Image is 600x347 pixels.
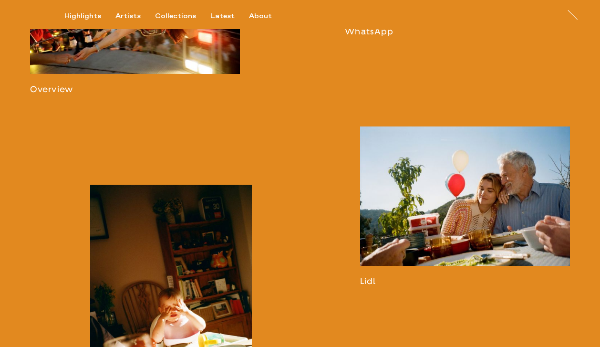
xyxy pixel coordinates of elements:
button: Latest [210,12,249,21]
button: About [249,12,286,21]
div: Highlights [64,12,101,21]
button: Collections [155,12,210,21]
button: Highlights [64,12,115,21]
button: Artists [115,12,155,21]
div: About [249,12,272,21]
div: Latest [210,12,235,21]
div: Collections [155,12,196,21]
div: Artists [115,12,141,21]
